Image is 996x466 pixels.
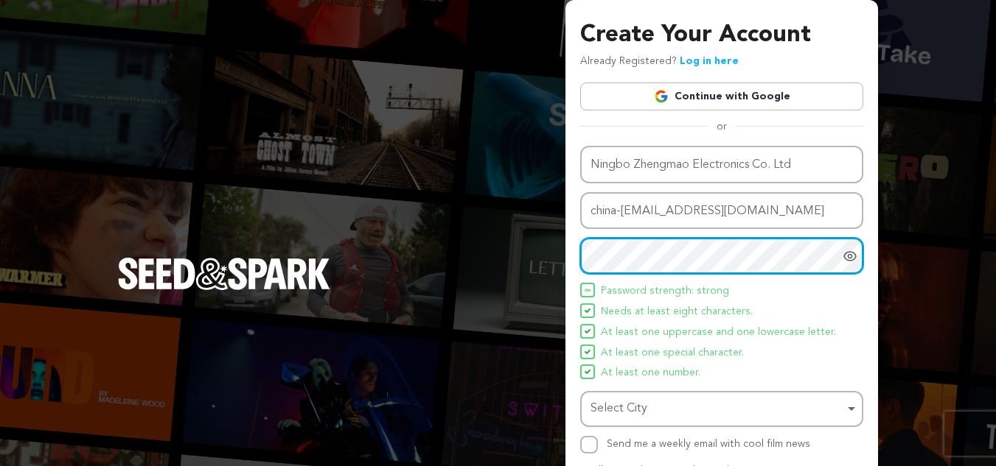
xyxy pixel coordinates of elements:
[580,18,863,53] h3: Create Your Account
[118,258,330,290] img: Seed&Spark Logo
[585,369,591,375] img: Seed&Spark Icon
[601,283,729,300] span: Password strength: strong
[585,328,591,334] img: Seed&Spark Icon
[585,308,591,314] img: Seed&Spark Icon
[654,89,669,104] img: Google logo
[580,146,863,183] input: Name
[585,287,591,293] img: Seed&Spark Icon
[601,324,836,342] span: At least one uppercase and one lowercase letter.
[580,82,863,110] a: Continue with Google
[118,258,330,320] a: Seed&Spark Homepage
[680,56,739,66] a: Log in here
[591,398,844,420] div: Select City
[708,119,736,134] span: or
[585,349,591,355] img: Seed&Spark Icon
[580,53,739,71] p: Already Registered?
[601,303,753,321] span: Needs at least eight characters.
[601,364,700,382] span: At least one number.
[607,439,810,449] label: Send me a weekly email with cool film news
[843,249,857,264] a: Show password as plain text. Warning: this will display your password on the screen.
[580,192,863,230] input: Email address
[601,345,744,362] span: At least one special character.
